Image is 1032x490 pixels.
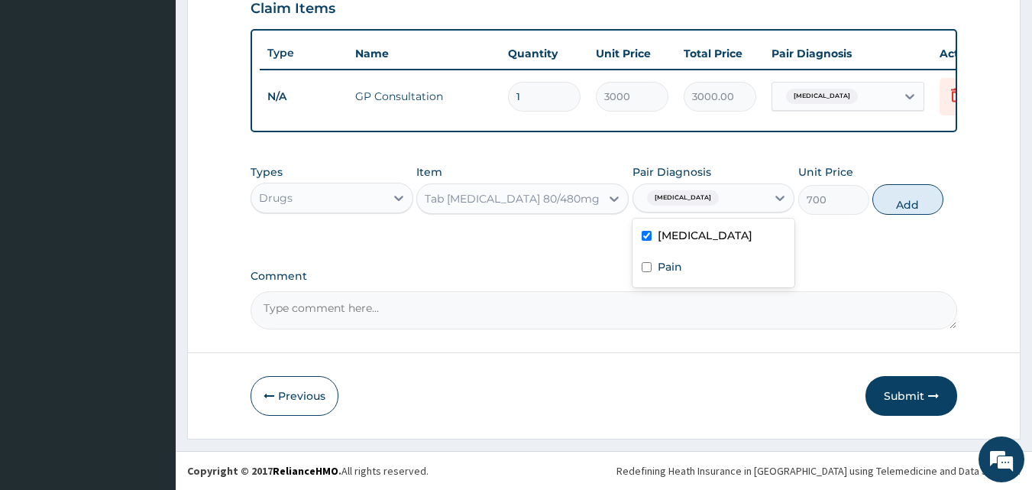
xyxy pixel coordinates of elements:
[8,327,291,381] textarea: Type your message and hit 'Enter'
[798,164,853,180] label: Unit Price
[786,89,858,104] span: [MEDICAL_DATA]
[616,463,1021,479] div: Redefining Heath Insurance in [GEOGRAPHIC_DATA] using Telemedicine and Data Science!
[500,38,588,69] th: Quantity
[89,148,211,302] span: We're online!
[260,39,348,67] th: Type
[251,166,283,179] label: Types
[260,83,348,111] td: N/A
[251,270,958,283] label: Comment
[176,451,1032,490] footer: All rights reserved.
[187,464,341,478] strong: Copyright © 2017 .
[79,86,257,105] div: Chat with us now
[416,164,442,180] label: Item
[259,190,293,206] div: Drugs
[872,184,943,215] button: Add
[632,164,711,180] label: Pair Diagnosis
[676,38,764,69] th: Total Price
[348,81,500,112] td: GP Consultation
[588,38,676,69] th: Unit Price
[251,8,287,44] div: Minimize live chat window
[273,464,338,478] a: RelianceHMO
[932,38,1008,69] th: Actions
[348,38,500,69] th: Name
[425,191,600,206] div: Tab [MEDICAL_DATA] 80/480mg
[647,190,719,206] span: [MEDICAL_DATA]
[764,38,932,69] th: Pair Diagnosis
[251,376,338,416] button: Previous
[865,376,957,416] button: Submit
[658,259,682,274] label: Pain
[658,228,752,243] label: [MEDICAL_DATA]
[251,1,335,18] h3: Claim Items
[28,76,62,115] img: d_794563401_company_1708531726252_794563401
